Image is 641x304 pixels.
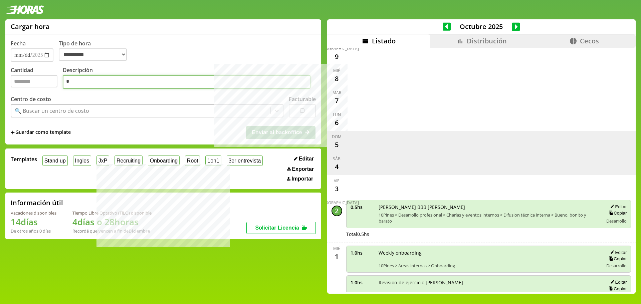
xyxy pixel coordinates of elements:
div: sáb [333,156,341,162]
span: Templates [11,156,37,163]
label: Facturable [289,95,316,103]
span: Importar [291,176,313,182]
div: vie [334,178,340,184]
div: mar [333,90,341,95]
button: Stand up [42,156,68,166]
span: Cecos [580,36,599,45]
button: Recruiting [115,156,143,166]
span: Distribución [467,36,507,45]
label: Cantidad [11,66,63,91]
button: Editar [292,156,316,162]
h1: 4 días o 28 horas [72,216,152,228]
button: Copiar [607,210,627,216]
span: Listado [372,36,396,45]
button: Solicitar Licencia [246,222,316,234]
div: 8 [332,73,342,84]
h2: Información útil [11,198,63,207]
span: 1.0 hs [351,279,374,286]
div: scrollable content [327,48,636,293]
div: mié [333,68,340,73]
div: 5 [332,139,342,150]
div: 2 [332,206,342,216]
div: Vacaciones disponibles [11,210,56,216]
div: Tiempo Libre Optativo (TiLO) disponible [72,210,152,216]
button: Editar [608,250,627,255]
span: Solicitar Licencia [255,225,299,231]
button: Onboarding [148,156,180,166]
button: Ingles [73,156,91,166]
div: lun [333,112,341,117]
div: dom [332,134,342,139]
button: Root [185,156,200,166]
span: Editar [299,156,314,162]
label: Descripción [63,66,316,91]
label: Tipo de hora [59,40,132,62]
div: 1 [332,251,342,262]
h1: Cargar hora [11,22,50,31]
span: Octubre 2025 [451,22,512,31]
span: [PERSON_NAME] BBB [PERSON_NAME] [379,204,599,210]
span: 10Pines > Areas internas > Onboarding [379,263,599,269]
button: Editar [608,204,627,210]
span: Desarrollo [606,218,627,224]
div: 🔍 Buscar un centro de costo [15,107,89,114]
span: + [11,129,15,136]
label: Centro de costo [11,95,51,103]
span: Desarrollo [606,263,627,269]
span: 0.5 hs [351,204,374,210]
select: Tipo de hora [59,48,127,61]
div: 6 [332,117,342,128]
div: De otros años: 0 días [11,228,56,234]
span: 1.0 hs [351,250,374,256]
div: [DEMOGRAPHIC_DATA] [315,46,359,51]
span: Revision de ejercicio [PERSON_NAME] [379,279,599,286]
button: 3er entrevista [227,156,263,166]
div: 7 [332,95,342,106]
textarea: Descripción [63,75,310,89]
div: mié [333,246,340,251]
div: 4 [332,162,342,172]
div: Total 0.5 hs [346,231,631,237]
div: 9 [332,51,342,62]
button: JxP [96,156,109,166]
div: 3 [332,184,342,194]
button: Editar [608,279,627,285]
span: Exportar [292,166,314,172]
button: Copiar [607,286,627,292]
h1: 14 días [11,216,56,228]
b: Diciembre [129,228,150,234]
span: Weekly onboarding [379,250,599,256]
button: Copiar [607,256,627,262]
span: 10Pines > Desarrollo profesional > Charlas y eventos internos > Difusion técnica interna > Bueno,... [379,212,599,224]
span: +Guardar como template [11,129,71,136]
button: Exportar [285,166,316,173]
input: Cantidad [11,75,57,87]
div: Recordá que vencen a fin de [72,228,152,234]
div: [DEMOGRAPHIC_DATA] [315,200,359,206]
label: Fecha [11,40,26,47]
img: logotipo [5,5,44,14]
button: 1on1 [205,156,221,166]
